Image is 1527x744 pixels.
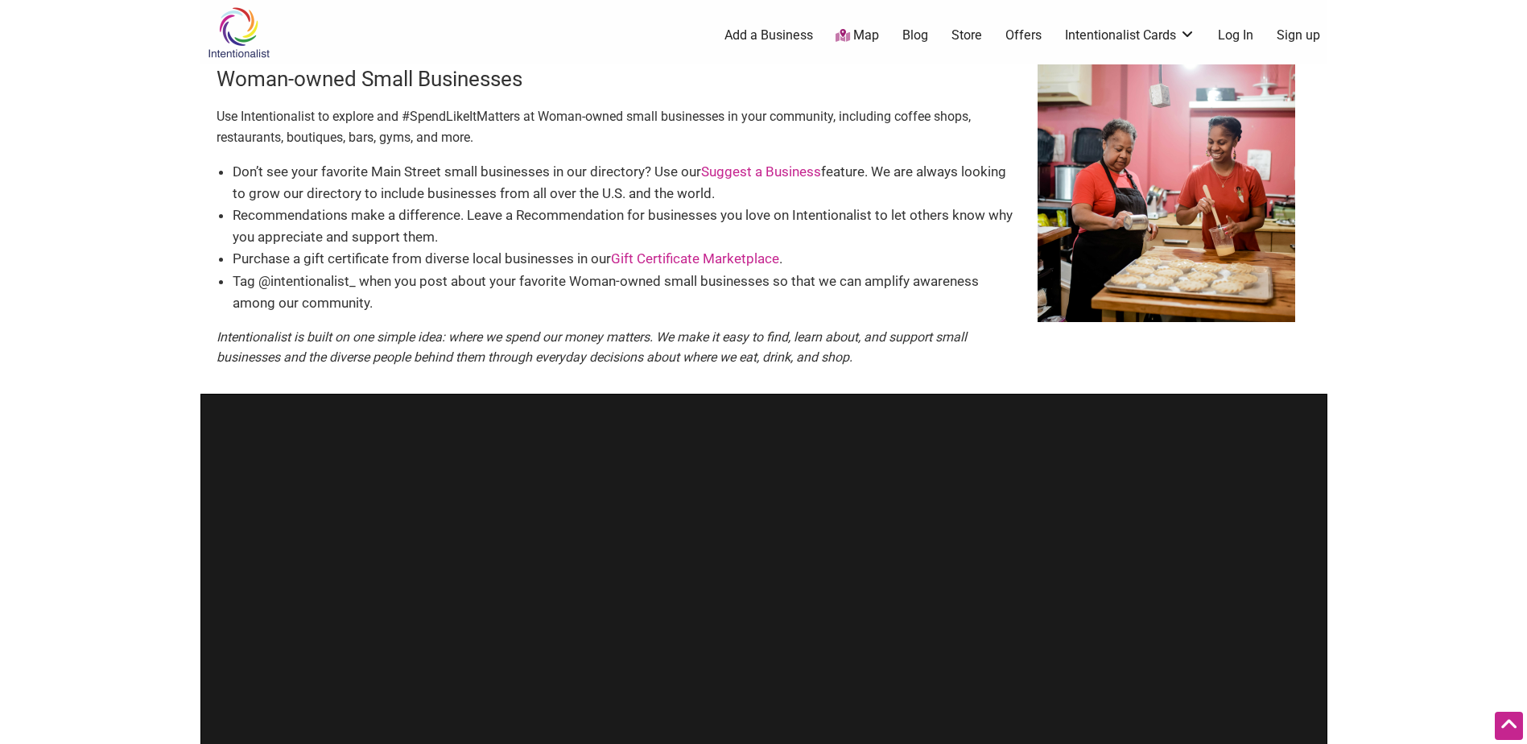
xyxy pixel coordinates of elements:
a: Add a Business [724,27,813,44]
li: Recommendations make a difference. Leave a Recommendation for businesses you love on Intentionali... [233,205,1021,248]
h3: Woman-owned Small Businesses [217,64,1021,93]
a: Store [951,27,982,44]
a: Intentionalist Cards [1065,27,1195,44]
a: Map [836,27,879,45]
a: Blog [902,27,928,44]
a: Log In [1218,27,1253,44]
a: Sign up [1277,27,1320,44]
a: Gift Certificate Marketplace [611,250,779,267]
img: Intentionalist [200,6,277,59]
div: Scroll Back to Top [1495,712,1523,740]
li: Purchase a gift certificate from diverse local businesses in our . [233,248,1021,270]
em: Intentionalist is built on one simple idea: where we spend our money matters. We make it easy to ... [217,329,967,366]
li: Don’t see your favorite Main Street small businesses in our directory? Use our feature. We are al... [233,161,1021,205]
p: Use Intentionalist to explore and #SpendLikeItMatters at Woman-owned small businesses in your com... [217,106,1021,147]
a: Suggest a Business [701,163,821,180]
img: Barbara-and-Lillian-scaled.jpg [1038,64,1295,322]
li: Tag @intentionalist_ when you post about your favorite Woman-owned small businesses so that we ca... [233,271,1021,314]
a: Offers [1005,27,1042,44]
